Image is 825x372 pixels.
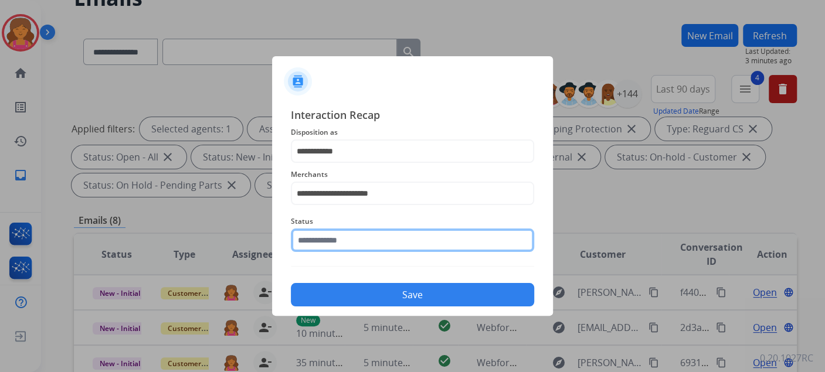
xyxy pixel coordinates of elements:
span: Interaction Recap [291,107,534,125]
p: 0.20.1027RC [760,351,813,365]
img: contact-recap-line.svg [291,266,534,267]
img: contactIcon [284,67,312,95]
span: Status [291,214,534,228]
span: Disposition as [291,125,534,139]
button: Save [291,283,534,306]
span: Merchants [291,168,534,182]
